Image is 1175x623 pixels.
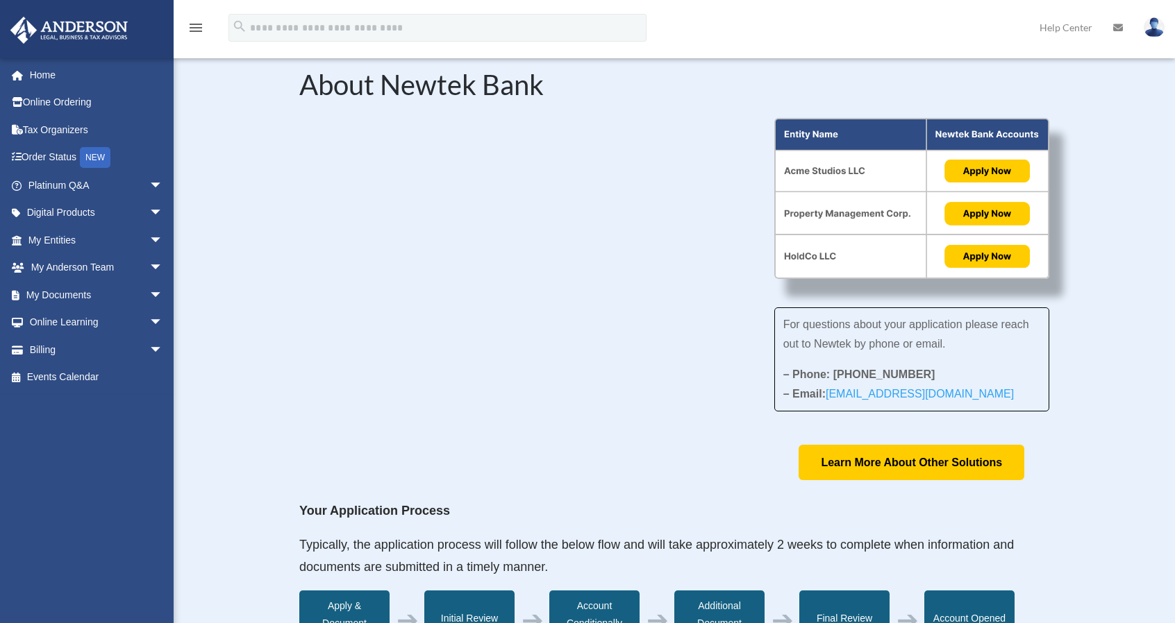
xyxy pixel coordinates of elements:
a: My Entitiesarrow_drop_down [10,226,184,254]
a: My Documentsarrow_drop_down [10,281,184,309]
span: arrow_drop_down [149,199,177,228]
a: My Anderson Teamarrow_drop_down [10,254,184,282]
img: User Pic [1144,17,1165,37]
a: Digital Productsarrow_drop_down [10,199,184,227]
img: Anderson Advisors Platinum Portal [6,17,132,44]
a: Online Ordering [10,89,184,117]
span: For questions about your application please reach out to Newtek by phone or email. [783,318,1029,350]
h2: About Newtek Bank [299,71,1049,105]
span: arrow_drop_down [149,336,177,364]
iframe: NewtekOne and Newtek Bank's Partnership with Anderson Advisors [299,118,733,361]
a: Learn More About Other Solutions [799,445,1024,480]
strong: – Email: [783,388,1015,400]
a: Order StatusNEW [10,144,184,172]
img: About Partnership Graphic (3) [774,118,1049,279]
span: arrow_drop_down [149,226,177,255]
a: Events Calendar [10,364,184,391]
div: NEW [80,147,110,168]
a: Tax Organizers [10,116,184,144]
span: arrow_drop_down [149,171,177,200]
a: menu [187,24,204,36]
strong: Your Application Process [299,504,450,518]
a: Platinum Q&Aarrow_drop_down [10,171,184,199]
a: Online Learningarrow_drop_down [10,309,184,336]
i: menu [187,19,204,36]
a: [EMAIL_ADDRESS][DOMAIN_NAME] [826,388,1014,407]
a: Home [10,61,184,89]
span: Typically, the application process will follow the below flow and will take approximately 2 weeks... [299,538,1014,574]
strong: – Phone: [PHONE_NUMBER] [783,368,935,380]
i: search [232,19,247,34]
a: Billingarrow_drop_down [10,336,184,364]
span: arrow_drop_down [149,281,177,309]
span: arrow_drop_down [149,309,177,337]
span: arrow_drop_down [149,254,177,282]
